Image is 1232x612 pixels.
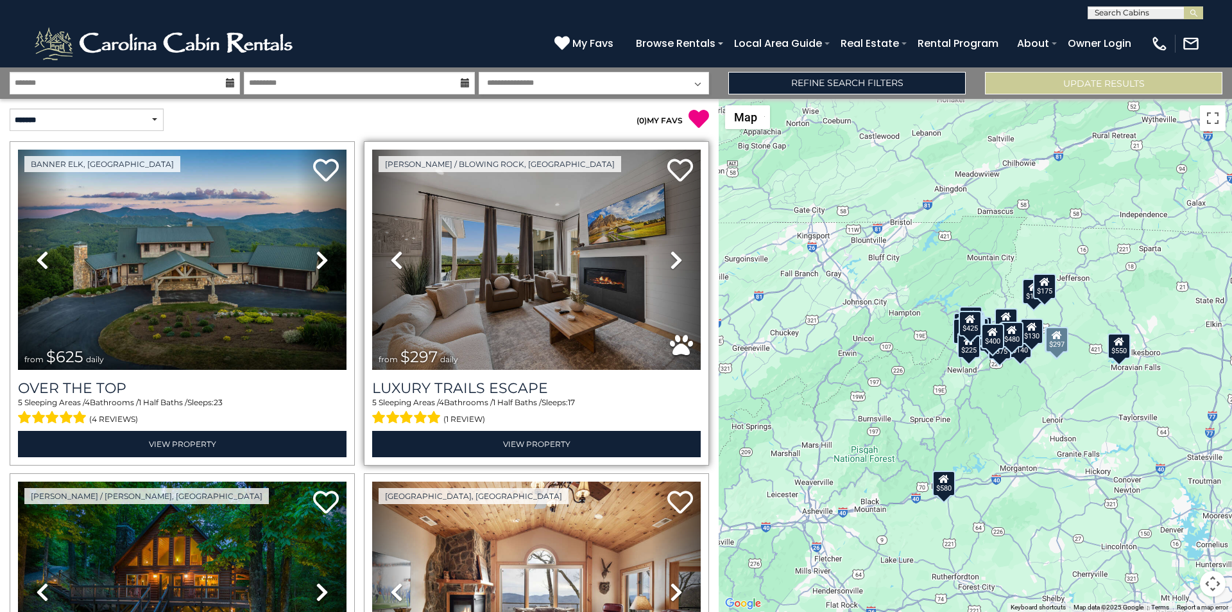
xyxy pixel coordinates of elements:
button: Update Results [985,72,1222,94]
button: Keyboard shortcuts [1011,603,1066,612]
span: 1 Half Baths / [493,398,542,407]
button: Change map style [725,105,770,129]
span: 1 Half Baths / [139,398,187,407]
img: phone-regular-white.png [1151,35,1168,53]
span: (4 reviews) [89,411,138,428]
a: Refine Search Filters [728,72,966,94]
span: 23 [214,398,223,407]
span: ( ) [637,116,647,125]
div: $297 [1045,327,1068,353]
div: $375 [988,333,1011,359]
a: Report a map error [1177,604,1228,611]
a: Add to favorites [313,489,339,517]
img: mail-regular-white.png [1182,35,1200,53]
a: Banner Elk, [GEOGRAPHIC_DATA] [24,156,180,172]
img: Google [722,595,764,612]
div: $225 [957,333,980,358]
a: View Property [372,431,701,457]
span: 5 [372,398,377,407]
a: My Favs [554,35,617,52]
span: Map [734,110,757,124]
a: (0)MY FAVS [637,116,683,125]
div: $580 [932,470,955,496]
span: 4 [439,398,444,407]
span: from [24,354,44,364]
span: 5 [18,398,22,407]
div: Sleeping Areas / Bathrooms / Sleeps: [18,397,346,428]
div: $175 [1022,279,1045,304]
a: View Property [18,431,346,457]
a: Add to favorites [313,157,339,185]
a: Add to favorites [667,489,693,517]
a: Browse Rentals [629,32,722,55]
a: [PERSON_NAME] / Blowing Rock, [GEOGRAPHIC_DATA] [379,156,621,172]
span: Map data ©2025 Google [1074,604,1143,611]
a: [GEOGRAPHIC_DATA], [GEOGRAPHIC_DATA] [379,488,569,504]
span: My Favs [572,35,613,51]
div: $400 [981,323,1004,349]
div: $140 [1009,332,1032,358]
span: 0 [639,116,644,125]
div: $349 [995,308,1018,334]
a: Over The Top [18,380,346,397]
img: thumbnail_167153549.jpeg [18,150,346,370]
div: $550 [1108,333,1131,358]
div: $480 [1000,321,1023,347]
a: [PERSON_NAME] / [PERSON_NAME], [GEOGRAPHIC_DATA] [24,488,269,504]
img: White-1-2.png [32,24,298,63]
a: Real Estate [834,32,905,55]
div: $130 [1020,319,1043,344]
span: (1 review) [443,411,485,428]
div: $175 [1033,273,1056,299]
span: 4 [85,398,90,407]
span: daily [440,354,458,364]
a: Add to favorites [667,157,693,185]
a: Open this area in Google Maps (opens a new window) [722,595,764,612]
a: Luxury Trails Escape [372,380,701,397]
a: Terms [1151,604,1169,611]
a: Local Area Guide [728,32,828,55]
span: $297 [400,347,438,366]
button: Toggle fullscreen view [1200,105,1226,131]
img: thumbnail_168695581.jpeg [372,150,701,370]
button: Map camera controls [1200,571,1226,597]
span: $625 [46,347,83,366]
a: Rental Program [911,32,1005,55]
span: daily [86,354,104,364]
span: 17 [568,398,575,407]
a: Owner Login [1061,32,1138,55]
div: $425 [959,310,982,336]
span: from [379,354,398,364]
div: $125 [959,306,982,331]
div: Sleeping Areas / Bathrooms / Sleeps: [372,397,701,428]
div: $230 [953,318,976,344]
a: About [1011,32,1056,55]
